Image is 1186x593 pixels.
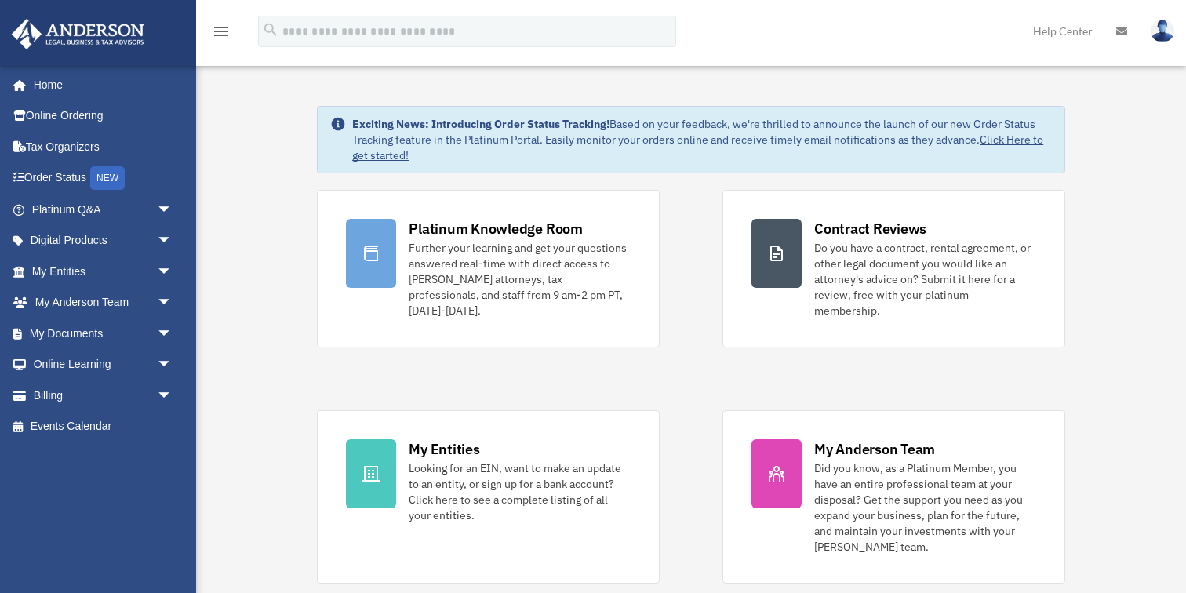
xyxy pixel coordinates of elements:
span: arrow_drop_down [157,318,188,350]
a: Online Learningarrow_drop_down [11,349,196,380]
a: Home [11,69,188,100]
a: My Anderson Teamarrow_drop_down [11,287,196,318]
div: Platinum Knowledge Room [409,219,583,238]
a: Platinum Q&Aarrow_drop_down [11,194,196,225]
a: menu [212,27,231,41]
a: Click Here to get started! [352,133,1043,162]
i: menu [212,22,231,41]
img: Anderson Advisors Platinum Portal [7,19,149,49]
a: Contract Reviews Do you have a contract, rental agreement, or other legal document you would like... [722,190,1065,347]
a: Online Ordering [11,100,196,132]
div: My Anderson Team [814,439,935,459]
img: User Pic [1151,20,1174,42]
a: My Entitiesarrow_drop_down [11,256,196,287]
span: arrow_drop_down [157,256,188,288]
div: Did you know, as a Platinum Member, you have an entire professional team at your disposal? Get th... [814,460,1036,555]
strong: Exciting News: Introducing Order Status Tracking! [352,117,609,131]
a: Billingarrow_drop_down [11,380,196,411]
div: Based on your feedback, we're thrilled to announce the launch of our new Order Status Tracking fe... [352,116,1052,163]
a: Order StatusNEW [11,162,196,195]
span: arrow_drop_down [157,287,188,319]
a: Tax Organizers [11,131,196,162]
a: My Anderson Team Did you know, as a Platinum Member, you have an entire professional team at your... [722,410,1065,584]
span: arrow_drop_down [157,194,188,226]
div: Contract Reviews [814,219,926,238]
i: search [262,21,279,38]
span: arrow_drop_down [157,380,188,412]
a: Platinum Knowledge Room Further your learning and get your questions answered real-time with dire... [317,190,660,347]
span: arrow_drop_down [157,349,188,381]
div: Do you have a contract, rental agreement, or other legal document you would like an attorney's ad... [814,240,1036,318]
div: NEW [90,166,125,190]
div: My Entities [409,439,479,459]
a: Digital Productsarrow_drop_down [11,225,196,256]
div: Further your learning and get your questions answered real-time with direct access to [PERSON_NAM... [409,240,631,318]
div: Looking for an EIN, want to make an update to an entity, or sign up for a bank account? Click her... [409,460,631,523]
a: Events Calendar [11,411,196,442]
a: My Documentsarrow_drop_down [11,318,196,349]
a: My Entities Looking for an EIN, want to make an update to an entity, or sign up for a bank accoun... [317,410,660,584]
span: arrow_drop_down [157,225,188,257]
